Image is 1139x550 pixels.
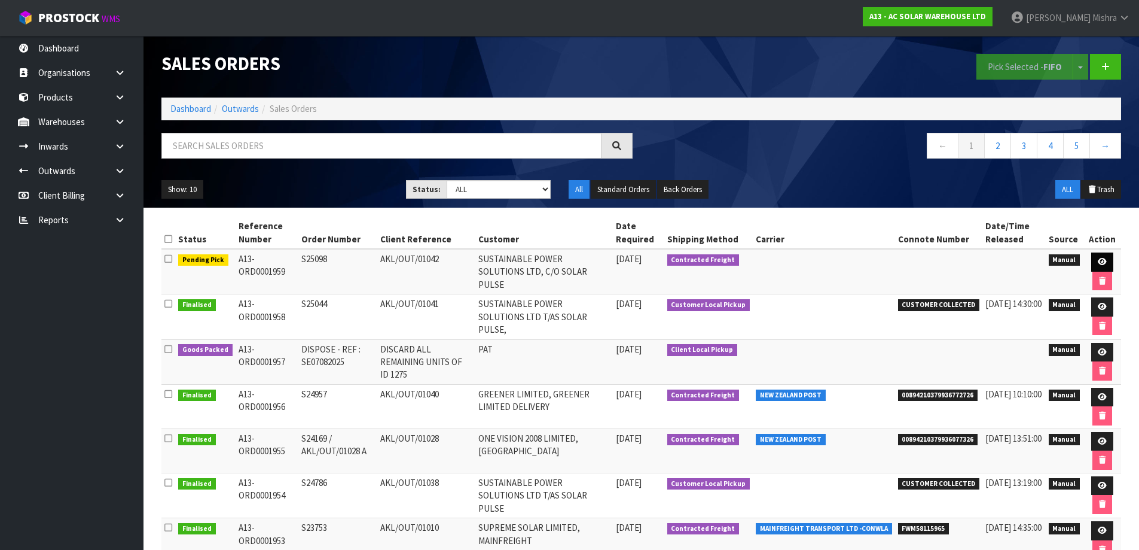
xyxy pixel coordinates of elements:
td: DISPOSE - REF : SE07082025 [298,339,377,384]
td: A13-ORD0001956 [236,384,298,429]
td: A13-ORD0001955 [236,429,298,473]
td: SUSTAINABLE POWER SOLUTIONS LTD T/AS SOLAR PULSE [475,473,613,518]
span: Finalised [178,390,216,402]
a: 3 [1010,133,1037,159]
span: [DATE] [616,522,642,533]
span: Contracted Freight [667,254,740,266]
span: Manual [1049,478,1080,490]
a: ← [927,133,958,159]
a: → [1089,133,1121,159]
td: SUSTAINABLE POWER SOLUTIONS LTD T/AS SOLAR PULSE, [475,294,613,339]
span: Contracted Freight [667,390,740,402]
th: Customer [475,217,613,249]
span: CUSTOMER COLLECTED [898,478,980,490]
button: Pick Selected -FIFO [976,54,1073,80]
th: Carrier [753,217,895,249]
span: ProStock [38,10,99,26]
a: Dashboard [170,103,211,114]
a: 4 [1037,133,1064,159]
a: A13 - AC SOLAR WAREHOUSE LTD [863,7,993,26]
td: A13-ORD0001954 [236,473,298,518]
td: AKL/OUT/01040 [377,384,475,429]
td: AKL/OUT/01042 [377,249,475,294]
input: Search sales orders [161,133,601,159]
span: 00894210379936772726 [898,390,978,402]
span: [DATE] 14:30:00 [985,298,1042,309]
button: Standard Orders [591,180,656,199]
a: 2 [984,133,1011,159]
th: Connote Number [895,217,983,249]
img: cube-alt.png [18,10,33,25]
span: Contracted Freight [667,434,740,446]
span: Pending Pick [178,254,228,266]
th: Action [1083,217,1121,249]
td: ONE VISION 2008 LIMITED, [GEOGRAPHIC_DATA] [475,429,613,473]
td: SUSTAINABLE POWER SOLUTIONS LTD, C/O SOLAR PULSE [475,249,613,294]
nav: Page navigation [651,133,1122,162]
span: [DATE] 13:51:00 [985,433,1042,444]
span: Contracted Freight [667,523,740,535]
td: AKL/OUT/01038 [377,473,475,518]
a: 1 [958,133,985,159]
h1: Sales Orders [161,54,633,74]
th: Source [1046,217,1083,249]
span: Mishra [1092,12,1117,23]
span: Customer Local Pickup [667,478,750,490]
span: NEW ZEALAND POST [756,390,826,402]
span: Manual [1049,299,1080,311]
td: A13-ORD0001959 [236,249,298,294]
span: Finalised [178,523,216,535]
td: AKL/OUT/01041 [377,294,475,339]
small: WMS [102,13,120,25]
strong: FIFO [1043,61,1062,72]
th: Date Required [613,217,664,249]
span: MAINFREIGHT TRANSPORT LTD -CONWLA [756,523,892,535]
span: [DATE] [616,388,642,400]
span: Manual [1049,390,1080,402]
span: Finalised [178,434,216,446]
button: All [569,180,590,199]
strong: A13 - AC SOLAR WAREHOUSE LTD [869,11,986,22]
button: ALL [1055,180,1080,199]
td: S24786 [298,473,377,518]
span: Goods Packed [178,344,233,356]
span: FWM58115965 [898,523,949,535]
span: NEW ZEALAND POST [756,434,826,446]
th: Date/Time Released [982,217,1045,249]
strong: Status: [413,184,441,195]
span: [DATE] 14:35:00 [985,522,1042,533]
td: AKL/OUT/01028 [377,429,475,473]
span: [DATE] 13:19:00 [985,477,1042,488]
span: [DATE] [616,298,642,309]
span: Manual [1049,523,1080,535]
span: [DATE] [616,477,642,488]
td: S24957 [298,384,377,429]
button: Trash [1081,180,1121,199]
th: Shipping Method [664,217,753,249]
span: Manual [1049,254,1080,266]
span: Sales Orders [270,103,317,114]
span: [DATE] [616,433,642,444]
th: Reference Number [236,217,298,249]
button: Show: 10 [161,180,203,199]
span: [PERSON_NAME] [1026,12,1091,23]
td: GREENER LIMITED, GREENER LIMITED DELIVERY [475,384,613,429]
span: [DATE] 10:10:00 [985,388,1042,400]
span: Customer Local Pickup [667,299,750,311]
button: Back Orders [657,180,709,199]
span: Manual [1049,434,1080,446]
th: Status [175,217,236,249]
span: CUSTOMER COLLECTED [898,299,980,311]
a: Outwards [222,103,259,114]
th: Order Number [298,217,377,249]
a: 5 [1063,133,1090,159]
td: DISCARD ALL REMAINING UNITS OF ID 1275 [377,339,475,384]
span: Finalised [178,299,216,311]
td: A13-ORD0001957 [236,339,298,384]
td: S25044 [298,294,377,339]
span: Finalised [178,478,216,490]
span: [DATE] [616,344,642,355]
td: A13-ORD0001958 [236,294,298,339]
th: Client Reference [377,217,475,249]
td: PAT [475,339,613,384]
